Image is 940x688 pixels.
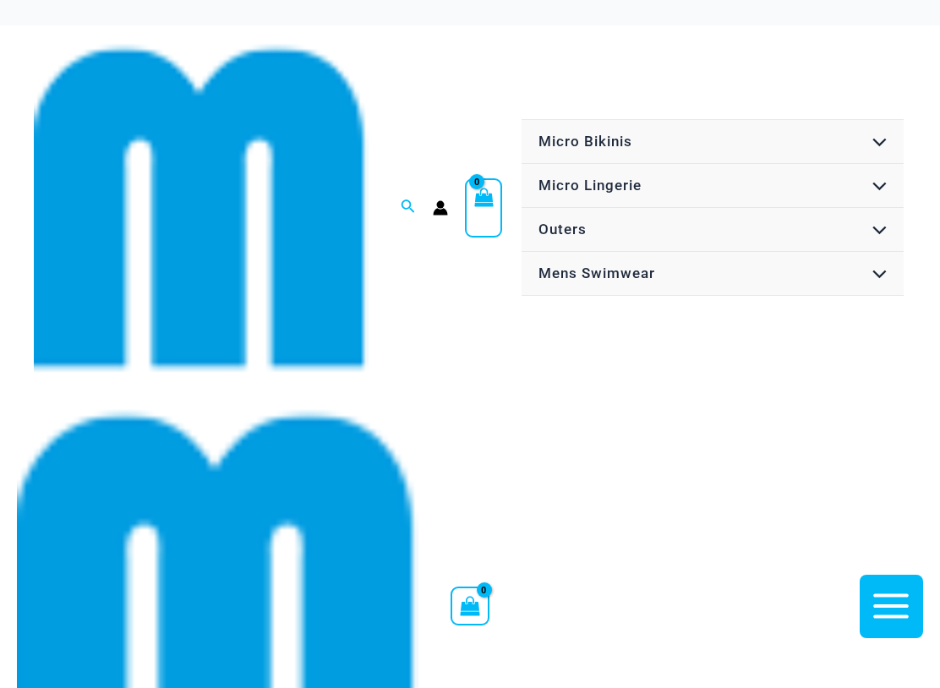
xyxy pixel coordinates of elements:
[538,221,587,238] span: Outers
[34,41,369,375] img: cropped mm emblem
[522,120,904,164] a: Micro BikinisMenu ToggleMenu Toggle
[522,208,904,252] a: OutersMenu ToggleMenu Toggle
[465,178,502,238] a: View Shopping Cart, empty
[522,252,904,296] a: Mens SwimwearMenu ToggleMenu Toggle
[451,587,489,625] a: View Shopping Cart, empty
[433,200,448,216] a: Account icon link
[401,197,416,218] a: Search icon link
[522,164,904,208] a: Micro LingerieMenu ToggleMenu Toggle
[538,265,655,281] span: Mens Swimwear
[519,117,906,298] nav: Site Navigation
[538,133,632,150] span: Micro Bikinis
[538,177,642,194] span: Micro Lingerie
